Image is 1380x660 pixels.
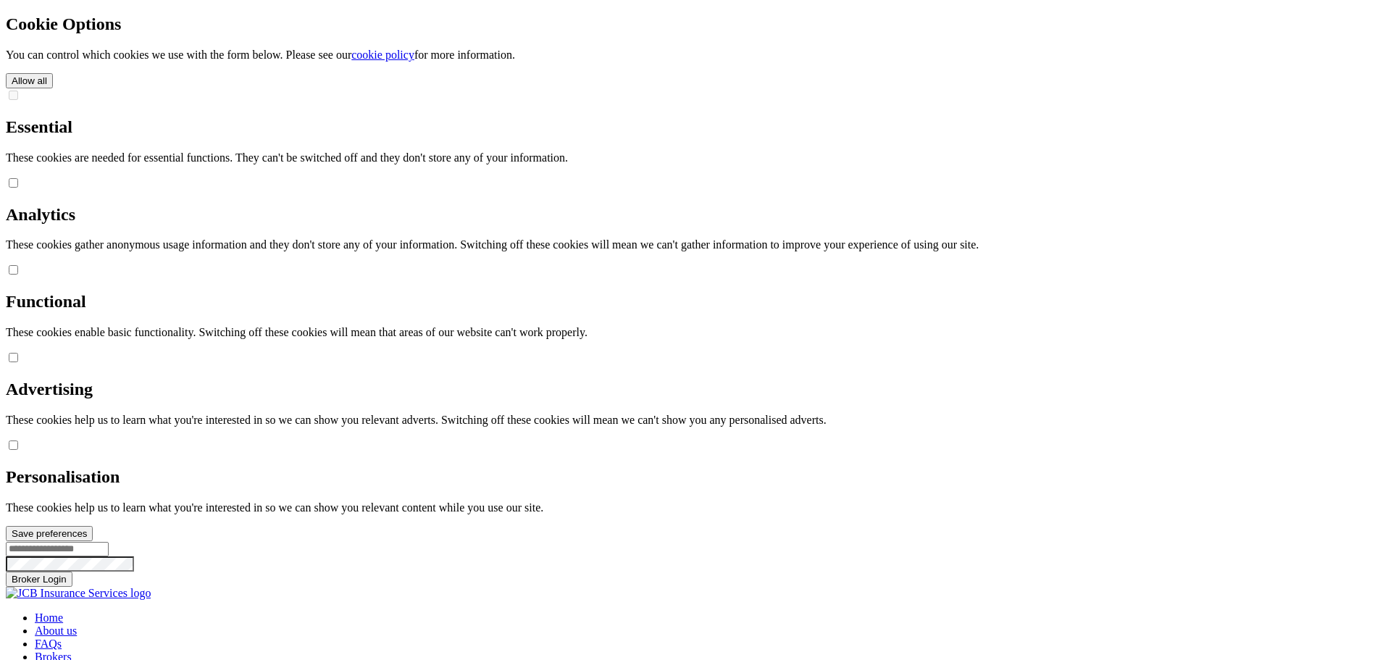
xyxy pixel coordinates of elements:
h2: Functional [6,292,1374,312]
h2: Personalisation [6,467,1374,487]
h2: Advertising [6,380,1374,399]
a: About us [35,625,77,637]
p: These cookies help us to learn what you're interested in so we can show you relevant content whil... [6,501,1374,514]
button: Broker Login [6,572,72,587]
p: You can control which cookies we use with the form below. Please see our for more information. [6,49,1374,62]
h2: Analytics [6,205,1374,225]
p: These cookies are needed for essential functions. They can't be switched off and they don't store... [6,151,1374,164]
a: JCB Insurance Services [6,587,151,599]
a: FAQs [35,638,62,650]
p: These cookies enable basic functionality. Switching off these cookies will mean that areas of our... [6,326,1374,339]
h2: Cookie Options [6,14,1374,34]
a: Home [35,611,63,624]
h2: Essential [6,117,1374,137]
button: Allow all [6,73,53,88]
img: JCB Insurance Services logo [6,587,151,600]
p: These cookies help us to learn what you're interested in so we can show you relevant adverts. Swi... [6,414,1374,427]
p: These cookies gather anonymous usage information and they don't store any of your information. Sw... [6,238,1374,251]
button: Save preferences [6,526,93,541]
a: cookie policy [351,49,414,61]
